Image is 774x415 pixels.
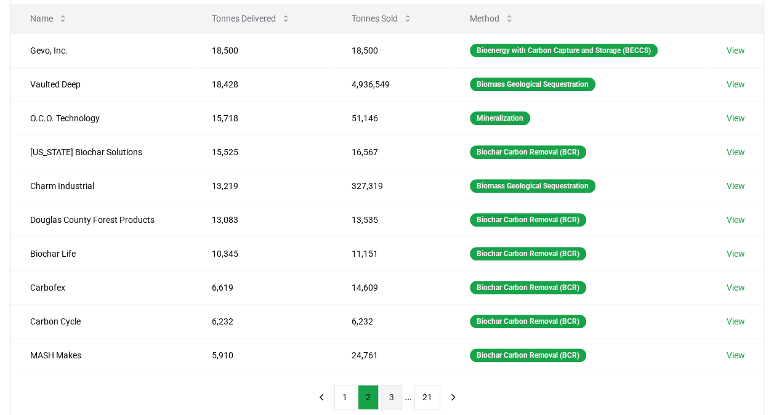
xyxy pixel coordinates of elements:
a: View [727,112,745,124]
td: Carbon Cycle [10,304,192,338]
td: 11,151 [332,236,450,270]
button: Name [20,6,78,31]
td: 51,146 [332,101,450,135]
td: 13,083 [192,203,332,236]
td: 4,936,549 [332,67,450,101]
td: [US_STATE] Biochar Solutions [10,135,192,169]
button: previous page [311,385,332,409]
a: View [727,180,745,192]
div: Biochar Carbon Removal (BCR) [470,145,586,159]
td: 18,500 [332,33,450,67]
a: View [727,44,745,57]
td: 14,609 [332,270,450,304]
a: View [727,78,745,91]
td: 18,428 [192,67,332,101]
button: 3 [381,385,402,409]
td: 6,232 [332,304,450,338]
button: 21 [414,385,440,409]
button: Tonnes Delivered [202,6,300,31]
button: 2 [358,385,379,409]
td: Gevo, Inc. [10,33,192,67]
td: 24,761 [332,338,450,372]
a: View [727,146,745,158]
div: Biochar Carbon Removal (BCR) [470,315,586,328]
div: Biochar Carbon Removal (BCR) [470,281,586,294]
td: Vaulted Deep [10,67,192,101]
a: View [727,349,745,361]
a: View [727,281,745,294]
td: 10,345 [192,236,332,270]
div: Biochar Carbon Removal (BCR) [470,213,586,227]
td: Biochar Life [10,236,192,270]
div: Biomass Geological Sequestration [470,78,595,91]
td: 13,535 [332,203,450,236]
td: MASH Makes [10,338,192,372]
button: next page [443,385,464,409]
td: 6,232 [192,304,332,338]
td: 13,219 [192,169,332,203]
button: Method [460,6,524,31]
td: 18,500 [192,33,332,67]
td: 15,525 [192,135,332,169]
td: Carbofex [10,270,192,304]
button: 1 [334,385,355,409]
td: Douglas County Forest Products [10,203,192,236]
a: View [727,214,745,226]
td: Charm Industrial [10,169,192,203]
div: Mineralization [470,111,530,125]
td: 327,319 [332,169,450,203]
td: 5,910 [192,338,332,372]
div: Biomass Geological Sequestration [470,179,595,193]
td: O.C.O. Technology [10,101,192,135]
a: View [727,248,745,260]
div: Biochar Carbon Removal (BCR) [470,349,586,362]
td: 15,718 [192,101,332,135]
td: 16,567 [332,135,450,169]
td: 6,619 [192,270,332,304]
li: ... [405,390,412,405]
div: Bioenergy with Carbon Capture and Storage (BECCS) [470,44,658,57]
div: Biochar Carbon Removal (BCR) [470,247,586,260]
button: Tonnes Sold [342,6,422,31]
a: View [727,315,745,328]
